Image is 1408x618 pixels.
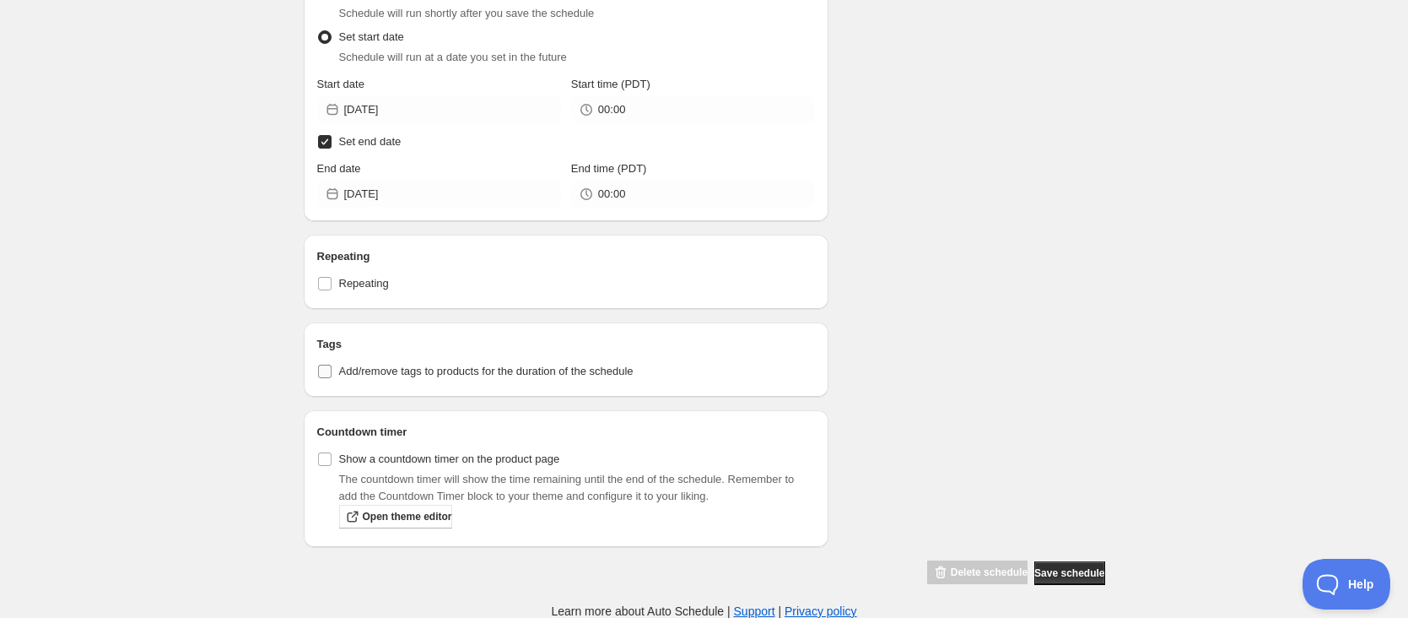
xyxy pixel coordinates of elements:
[317,162,361,175] span: End date
[339,505,452,529] a: Open theme editor
[339,471,816,505] p: The countdown timer will show the time remaining until the end of the schedule. Remember to add t...
[317,336,816,353] h2: Tags
[339,51,567,63] span: Schedule will run at a date you set in the future
[339,30,404,43] span: Set start date
[317,78,364,90] span: Start date
[339,453,560,465] span: Show a countdown timer on the product page
[339,365,634,377] span: Add/remove tags to products for the duration of the schedule
[363,510,452,523] span: Open theme editor
[1034,561,1104,585] button: Save schedule
[339,277,389,290] span: Repeating
[734,604,775,618] a: Support
[571,78,650,90] span: Start time (PDT)
[339,135,402,148] span: Set end date
[1034,566,1104,580] span: Save schedule
[317,424,816,441] h2: Countdown timer
[571,162,647,175] span: End time (PDT)
[1303,559,1391,610] iframe: Toggle Customer Support
[785,604,857,618] a: Privacy policy
[339,7,595,19] span: Schedule will run shortly after you save the schedule
[317,248,816,265] h2: Repeating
